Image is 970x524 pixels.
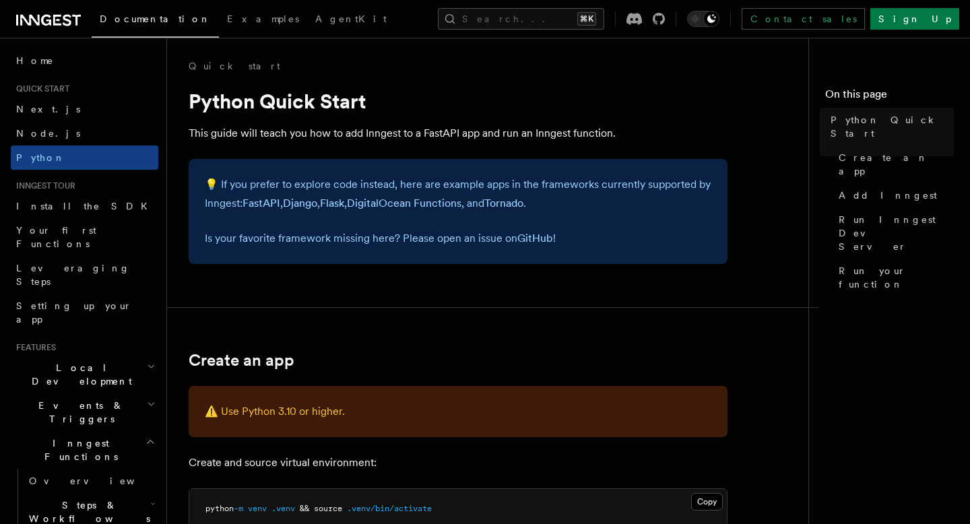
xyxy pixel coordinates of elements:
[248,504,267,513] span: venv
[189,351,294,370] a: Create an app
[205,175,711,213] p: 💡 If you prefer to explore code instead, here are example apps in the frameworks currently suppor...
[271,504,295,513] span: .venv
[227,13,299,24] span: Examples
[11,436,145,463] span: Inngest Functions
[205,504,234,513] span: python
[189,59,280,73] a: Quick start
[16,263,130,287] span: Leveraging Steps
[24,469,158,493] a: Overview
[833,145,954,183] a: Create an app
[484,197,523,209] a: Tornado
[300,504,309,513] span: &&
[347,504,432,513] span: .venv/bin/activate
[347,197,461,209] a: DigitalOcean Functions
[839,151,954,178] span: Create an app
[833,259,954,296] a: Run your function
[11,48,158,73] a: Home
[16,201,156,211] span: Install the SDK
[320,197,344,209] a: Flask
[314,504,342,513] span: source
[11,121,158,145] a: Node.js
[234,504,243,513] span: -m
[825,86,954,108] h4: On this page
[16,104,80,114] span: Next.js
[11,431,158,469] button: Inngest Functions
[189,453,727,472] p: Create and source virtual environment:
[11,256,158,294] a: Leveraging Steps
[839,264,954,291] span: Run your function
[11,399,147,426] span: Events & Triggers
[687,11,719,27] button: Toggle dark mode
[11,356,158,393] button: Local Development
[307,4,395,36] a: AgentKit
[11,393,158,431] button: Events & Triggers
[100,13,211,24] span: Documentation
[517,232,553,244] a: GitHub
[205,402,711,421] p: ⚠️ Use Python 3.10 or higher.
[29,476,168,486] span: Overview
[11,194,158,218] a: Install the SDK
[315,13,387,24] span: AgentKit
[92,4,219,38] a: Documentation
[833,207,954,259] a: Run Inngest Dev Server
[219,4,307,36] a: Examples
[742,8,865,30] a: Contact sales
[833,183,954,207] a: Add Inngest
[11,181,75,191] span: Inngest tour
[11,145,158,170] a: Python
[438,8,604,30] button: Search...⌘K
[11,84,69,94] span: Quick start
[11,218,158,256] a: Your first Functions
[691,493,723,511] button: Copy
[831,113,954,140] span: Python Quick Start
[16,54,54,67] span: Home
[283,197,317,209] a: Django
[189,124,727,143] p: This guide will teach you how to add Inngest to a FastAPI app and run an Inngest function.
[577,12,596,26] kbd: ⌘K
[16,152,65,163] span: Python
[11,361,147,388] span: Local Development
[11,294,158,331] a: Setting up your app
[839,213,954,253] span: Run Inngest Dev Server
[189,89,727,113] h1: Python Quick Start
[243,197,280,209] a: FastAPI
[870,8,959,30] a: Sign Up
[839,189,937,202] span: Add Inngest
[825,108,954,145] a: Python Quick Start
[16,300,132,325] span: Setting up your app
[11,342,56,353] span: Features
[16,225,96,249] span: Your first Functions
[16,128,80,139] span: Node.js
[11,97,158,121] a: Next.js
[205,229,711,248] p: Is your favorite framework missing here? Please open an issue on !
